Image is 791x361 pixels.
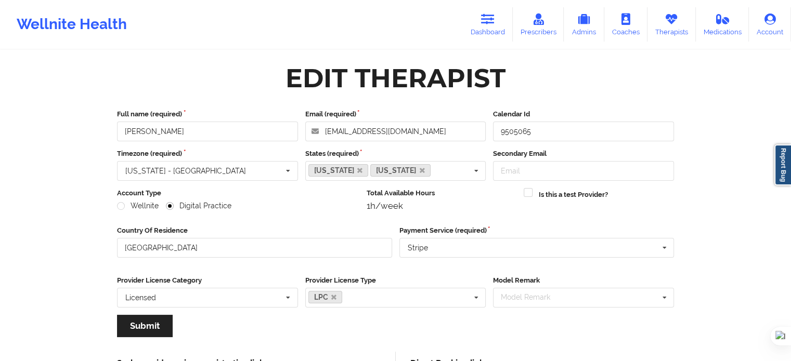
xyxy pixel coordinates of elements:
[399,225,675,236] label: Payment Service (required)
[117,188,359,198] label: Account Type
[117,275,298,286] label: Provider License Category
[493,161,674,181] input: Email
[696,7,749,42] a: Medications
[463,7,513,42] a: Dashboard
[286,62,505,95] div: Edit Therapist
[125,294,156,301] div: Licensed
[539,190,608,200] label: Is this a test Provider?
[308,164,369,177] a: [US_STATE]
[305,275,486,286] label: Provider License Type
[493,122,674,141] input: Calendar Id
[117,315,173,337] button: Submit
[117,225,392,236] label: Country Of Residence
[513,7,564,42] a: Prescribers
[308,291,343,303] a: LPC
[749,7,791,42] a: Account
[498,291,565,303] div: Model Remark
[493,149,674,159] label: Secondary Email
[647,7,696,42] a: Therapists
[370,164,431,177] a: [US_STATE]
[408,244,428,251] div: Stripe
[493,275,674,286] label: Model Remark
[117,202,159,210] label: Wellnite
[305,149,486,159] label: States (required)
[305,122,486,141] input: Email address
[117,122,298,141] input: Full name
[367,200,517,211] div: 1h/week
[117,149,298,159] label: Timezone (required)
[305,109,486,119] label: Email (required)
[117,109,298,119] label: Full name (required)
[367,188,517,198] label: Total Available Hours
[774,144,791,185] a: Report Bug
[493,109,674,119] label: Calendar Id
[125,167,246,175] div: [US_STATE] - [GEOGRAPHIC_DATA]
[166,202,231,210] label: Digital Practice
[564,7,604,42] a: Admins
[604,7,647,42] a: Coaches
